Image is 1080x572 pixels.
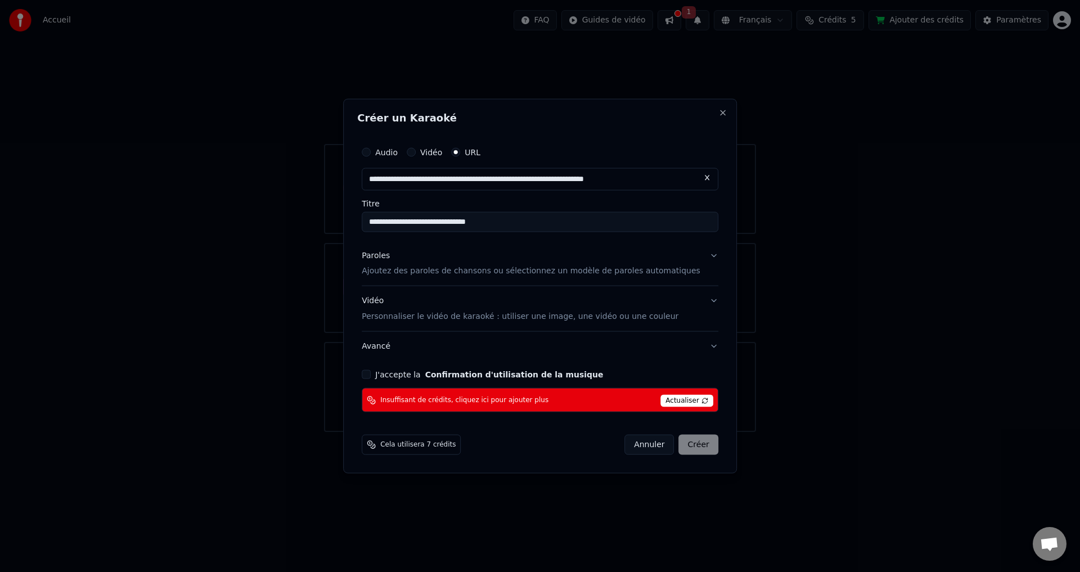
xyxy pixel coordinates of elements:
p: Ajoutez des paroles de chansons ou sélectionnez un modèle de paroles automatiques [362,265,700,277]
label: URL [465,148,480,156]
span: Cela utilisera 7 crédits [380,440,456,449]
button: VidéoPersonnaliser le vidéo de karaoké : utiliser une image, une vidéo ou une couleur [362,286,718,331]
label: Audio [375,148,398,156]
span: Actualiser [660,395,713,407]
div: Paroles [362,250,390,261]
button: Avancé [362,332,718,361]
label: Titre [362,199,718,207]
label: J'accepte la [375,371,603,379]
button: Annuler [624,435,674,455]
label: Vidéo [420,148,442,156]
button: ParolesAjoutez des paroles de chansons ou sélectionnez un modèle de paroles automatiques [362,241,718,286]
button: J'accepte la [425,371,604,379]
div: Vidéo [362,295,678,322]
span: Insuffisant de crédits, cliquez ici pour ajouter plus [380,395,548,404]
p: Personnaliser le vidéo de karaoké : utiliser une image, une vidéo ou une couleur [362,311,678,322]
h2: Créer un Karaoké [357,112,723,123]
